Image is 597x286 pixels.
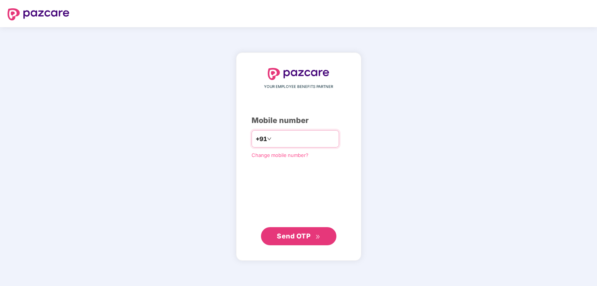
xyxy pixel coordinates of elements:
[277,232,310,240] span: Send OTP
[268,68,330,80] img: logo
[252,152,308,158] a: Change mobile number?
[252,115,346,126] div: Mobile number
[8,8,69,20] img: logo
[256,134,267,144] span: +91
[267,137,272,141] span: down
[315,234,320,239] span: double-right
[264,84,333,90] span: YOUR EMPLOYEE BENEFITS PARTNER
[261,227,336,245] button: Send OTPdouble-right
